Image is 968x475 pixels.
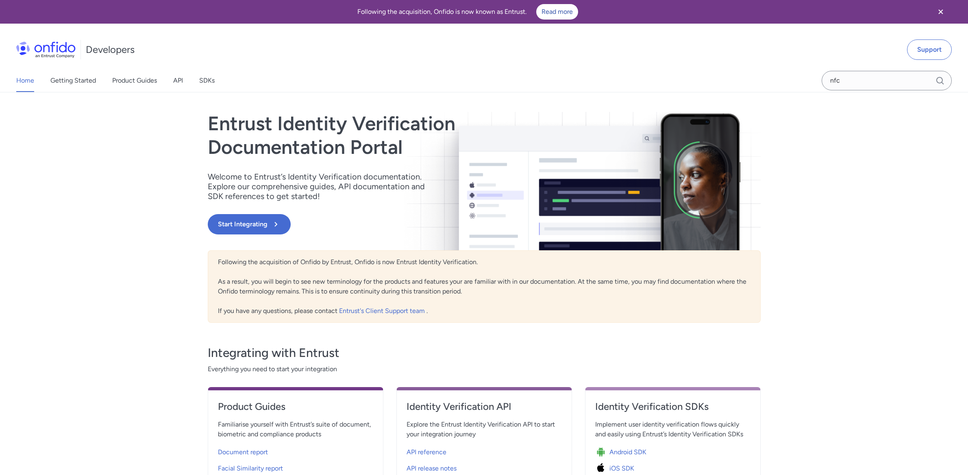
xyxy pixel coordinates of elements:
[208,214,595,234] a: Start Integrating
[208,172,435,201] p: Welcome to Entrust’s Identity Verification documentation. Explore our comprehensive guides, API d...
[609,447,646,457] span: Android SDK
[218,464,283,473] span: Facial Similarity report
[407,400,562,420] a: Identity Verification API
[407,464,457,473] span: API release notes
[907,39,952,60] a: Support
[595,400,750,420] a: Identity Verification SDKs
[595,400,750,413] h4: Identity Verification SDKs
[595,442,750,459] a: Icon Android SDKAndroid SDK
[822,71,952,90] input: Onfido search input field
[208,364,761,374] span: Everything you need to start your integration
[936,7,946,17] svg: Close banner
[218,459,373,475] a: Facial Similarity report
[926,2,956,22] button: Close banner
[407,442,562,459] a: API reference
[218,400,373,420] a: Product Guides
[218,447,268,457] span: Document report
[50,69,96,92] a: Getting Started
[609,464,634,473] span: iOS SDK
[112,69,157,92] a: Product Guides
[86,43,135,56] h1: Developers
[173,69,183,92] a: API
[10,4,926,20] div: Following the acquisition, Onfido is now known as Entrust.
[16,42,76,58] img: Onfido Logo
[339,307,426,315] a: Entrust's Client Support team
[218,420,373,439] span: Familiarise yourself with Entrust’s suite of document, biometric and compliance products
[536,4,578,20] a: Read more
[16,69,34,92] a: Home
[595,447,609,458] img: Icon Android SDK
[407,447,446,457] span: API reference
[595,459,750,475] a: Icon iOS SDKiOS SDK
[407,420,562,439] span: Explore the Entrust Identity Verification API to start your integration journey
[208,112,595,159] h1: Entrust Identity Verification Documentation Portal
[208,214,291,234] button: Start Integrating
[199,69,215,92] a: SDKs
[407,459,562,475] a: API release notes
[595,420,750,439] span: Implement user identity verification flows quickly and easily using Entrust’s Identity Verificati...
[208,250,761,323] div: Following the acquisition of Onfido by Entrust, Onfido is now Entrust Identity Verification. As a...
[218,400,373,413] h4: Product Guides
[595,463,609,474] img: Icon iOS SDK
[208,345,761,361] h3: Integrating with Entrust
[407,400,562,413] h4: Identity Verification API
[218,442,373,459] a: Document report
